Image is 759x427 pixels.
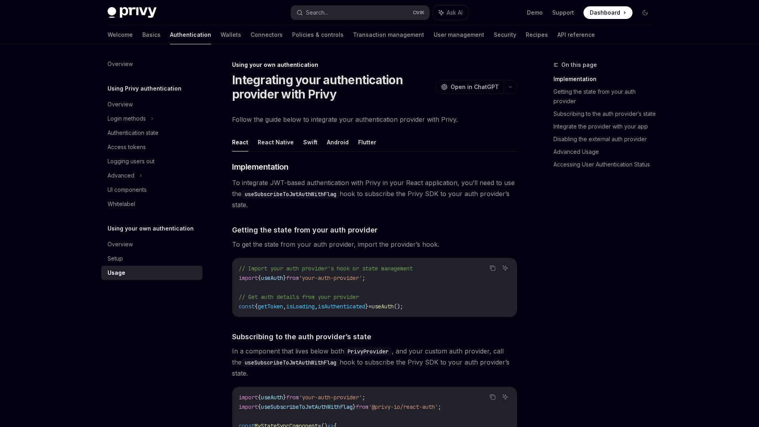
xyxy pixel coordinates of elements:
[283,394,286,401] span: }
[358,133,376,151] button: Flutter
[583,6,632,19] a: Dashboard
[372,303,394,310] span: useAuth
[553,85,658,108] a: Getting the state from your auth provider
[303,133,317,151] button: Swift
[108,142,146,152] div: Access tokens
[553,133,658,145] a: Disabling the external auth provider
[101,197,202,211] a: Whitelabel
[108,171,134,180] div: Advanced
[232,177,517,210] span: To integrate JWT-based authentication with Privy in your React application, you’ll need to use th...
[494,25,516,44] a: Security
[142,25,160,44] a: Basics
[553,73,658,85] a: Implementation
[487,392,498,402] button: Copy the contents from the code block
[500,263,510,273] button: Ask AI
[526,25,548,44] a: Recipes
[108,128,159,138] div: Authentication state
[447,9,463,17] span: Ask AI
[353,403,356,410] span: }
[239,403,258,410] span: import
[261,394,283,401] span: useAuth
[553,158,658,171] a: Accessing User Authentication Status
[108,199,135,209] div: Whitelabel
[232,73,433,101] h1: Integrating your authentication provider with Privy
[283,274,286,282] span: }
[101,266,202,280] a: Usage
[318,303,365,310] span: isAuthenticated
[306,8,328,17] div: Search...
[232,346,517,379] span: In a component that lives below both , and your custom auth provider, call the hook to subscribe ...
[557,25,595,44] a: API reference
[101,237,202,251] a: Overview
[356,403,368,410] span: from
[239,265,413,272] span: // Import your auth provider's hook or state management
[261,403,353,410] span: useSubscribeToJwtAuthWithFlag
[258,394,261,401] span: {
[299,394,362,401] span: 'your-auth-provider'
[283,303,286,310] span: ,
[487,263,498,273] button: Copy the contents from the code block
[232,133,248,151] button: React
[239,394,258,401] span: import
[108,7,157,18] img: dark logo
[394,303,403,310] span: ();
[108,100,133,109] div: Overview
[101,183,202,197] a: UI components
[232,161,288,172] span: Implementation
[362,274,365,282] span: ;
[108,84,181,93] h5: Using Privy authentication
[258,403,261,410] span: {
[221,25,241,44] a: Wallets
[368,303,372,310] span: =
[291,6,429,20] button: Search...CtrlK
[108,114,146,123] div: Login methods
[553,145,658,158] a: Advanced Usage
[242,358,340,367] code: useSubscribeToJwtAuthWithFlag
[433,6,468,20] button: Ask AI
[258,274,261,282] span: {
[239,303,255,310] span: const
[232,225,378,235] span: Getting the state from your auth provider
[299,274,362,282] span: 'your-auth-provider'
[108,254,123,263] div: Setup
[101,126,202,140] a: Authentication state
[108,185,147,195] div: UI components
[108,59,133,69] div: Overview
[315,303,318,310] span: ,
[327,133,349,151] button: Android
[255,303,258,310] span: {
[261,274,283,282] span: useAuth
[590,9,620,17] span: Dashboard
[251,25,283,44] a: Connectors
[239,293,359,300] span: // Get auth details from your provider
[258,133,294,151] button: React Native
[353,25,424,44] a: Transaction management
[365,303,368,310] span: }
[344,347,392,356] code: PrivyProvider
[368,403,438,410] span: '@privy-io/react-auth'
[500,392,510,402] button: Ask AI
[232,61,517,69] div: Using your own authentication
[242,190,340,198] code: useSubscribeToJwtAuthWithFlag
[286,274,299,282] span: from
[101,97,202,111] a: Overview
[170,25,211,44] a: Authentication
[232,239,517,250] span: To get the state from your auth provider, import the provider’s hook.
[292,25,344,44] a: Policies & controls
[434,25,484,44] a: User management
[101,57,202,71] a: Overview
[232,331,371,342] span: Subscribing to the auth provider’s state
[362,394,365,401] span: ;
[561,60,597,70] span: On this page
[553,120,658,133] a: Integrate the provider with your app
[108,25,133,44] a: Welcome
[552,9,574,17] a: Support
[108,224,194,233] h5: Using your own authentication
[232,114,517,125] span: Follow the guide below to integrate your authentication provider with Privy.
[258,303,283,310] span: getToken
[108,268,125,278] div: Usage
[553,108,658,120] a: Subscribing to the auth provider’s state
[413,9,425,16] span: Ctrl K
[239,274,258,282] span: import
[101,154,202,168] a: Logging users out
